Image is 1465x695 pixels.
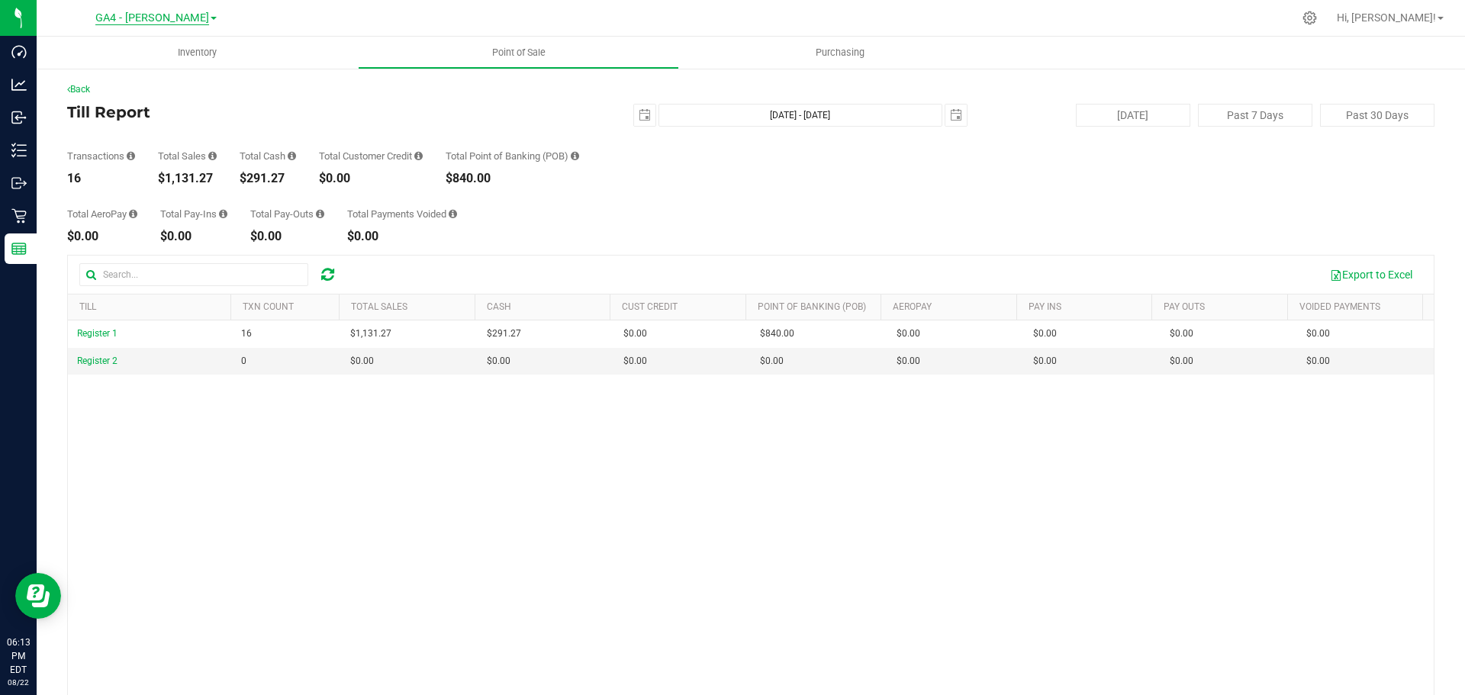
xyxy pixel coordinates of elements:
[79,263,308,286] input: Search...
[243,301,294,312] a: TXN Count
[487,301,511,312] a: Cash
[1320,262,1422,288] button: Export to Excel
[347,230,457,243] div: $0.00
[158,172,217,185] div: $1,131.27
[795,46,885,60] span: Purchasing
[1033,354,1057,368] span: $0.00
[1320,104,1434,127] button: Past 30 Days
[350,327,391,341] span: $1,131.27
[77,356,118,366] span: Register 2
[240,172,296,185] div: $291.27
[945,105,967,126] span: select
[634,105,655,126] span: select
[127,151,135,161] i: Count of all successful payment transactions, possibly including voids, refunds, and cash-back fr...
[37,37,358,69] a: Inventory
[219,209,227,219] i: Sum of all cash pay-ins added to tills within the date range.
[7,677,30,688] p: 08/22
[1029,301,1061,312] a: Pay Ins
[11,143,27,158] inline-svg: Inventory
[67,151,135,161] div: Transactions
[347,209,457,219] div: Total Payments Voided
[67,172,135,185] div: 16
[1076,104,1190,127] button: [DATE]
[758,301,866,312] a: Point of Banking (POB)
[897,354,920,368] span: $0.00
[487,327,521,341] span: $291.27
[250,209,324,219] div: Total Pay-Outs
[11,44,27,60] inline-svg: Dashboard
[11,175,27,191] inline-svg: Outbound
[316,209,324,219] i: Sum of all cash pay-outs removed from tills within the date range.
[77,328,118,339] span: Register 1
[160,230,227,243] div: $0.00
[240,151,296,161] div: Total Cash
[1300,11,1319,25] div: Manage settings
[67,104,523,121] h4: Till Report
[449,209,457,219] i: Sum of all voided payment transaction amounts (excluding tips and transaction fees) within the da...
[11,241,27,256] inline-svg: Reports
[1306,327,1330,341] span: $0.00
[1337,11,1436,24] span: Hi, [PERSON_NAME]!
[241,327,252,341] span: 16
[623,327,647,341] span: $0.00
[160,209,227,219] div: Total Pay-Ins
[157,46,237,60] span: Inventory
[622,301,678,312] a: Cust Credit
[571,151,579,161] i: Sum of the successful, non-voided point-of-banking payment transaction amounts, both via payment ...
[95,11,209,25] span: GA4 - [PERSON_NAME]
[11,77,27,92] inline-svg: Analytics
[351,301,407,312] a: Total Sales
[1170,327,1193,341] span: $0.00
[350,354,374,368] span: $0.00
[897,327,920,341] span: $0.00
[1164,301,1205,312] a: Pay Outs
[446,172,579,185] div: $840.00
[414,151,423,161] i: Sum of all successful, non-voided payment transaction amounts using account credit as the payment...
[319,151,423,161] div: Total Customer Credit
[288,151,296,161] i: Sum of all successful, non-voided cash payment transaction amounts (excluding tips and transactio...
[11,208,27,224] inline-svg: Retail
[358,37,679,69] a: Point of Sale
[679,37,1000,69] a: Purchasing
[319,172,423,185] div: $0.00
[208,151,217,161] i: Sum of all successful, non-voided payment transaction amounts (excluding tips and transaction fee...
[1170,354,1193,368] span: $0.00
[67,230,137,243] div: $0.00
[15,573,61,619] iframe: Resource center
[760,354,784,368] span: $0.00
[472,46,566,60] span: Point of Sale
[11,110,27,125] inline-svg: Inbound
[1198,104,1312,127] button: Past 7 Days
[241,354,246,368] span: 0
[760,327,794,341] span: $840.00
[250,230,324,243] div: $0.00
[893,301,932,312] a: AeroPay
[67,84,90,95] a: Back
[487,354,510,368] span: $0.00
[79,301,96,312] a: Till
[67,209,137,219] div: Total AeroPay
[1033,327,1057,341] span: $0.00
[1306,354,1330,368] span: $0.00
[158,151,217,161] div: Total Sales
[446,151,579,161] div: Total Point of Banking (POB)
[1299,301,1380,312] a: Voided Payments
[7,635,30,677] p: 06:13 PM EDT
[623,354,647,368] span: $0.00
[129,209,137,219] i: Sum of all successful AeroPay payment transaction amounts for all purchases in the date range. Ex...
